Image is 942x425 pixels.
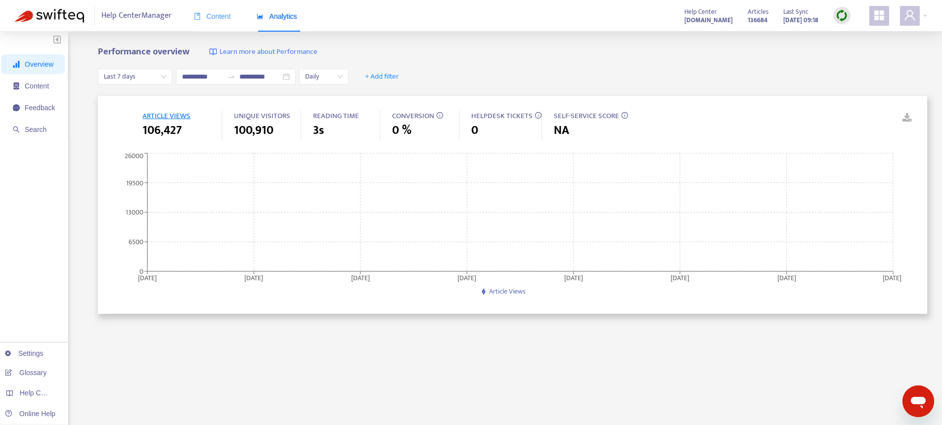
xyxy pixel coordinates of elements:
[684,6,717,17] span: Help Center
[489,286,526,297] span: Article Views
[883,272,902,283] tspan: [DATE]
[777,272,796,283] tspan: [DATE]
[257,13,264,20] span: area-chart
[104,69,166,84] span: Last 7 days
[257,12,297,20] span: Analytics
[13,104,20,111] span: message
[358,69,406,85] button: + Add filter
[313,122,324,139] span: 3s
[125,150,143,162] tspan: 26000
[25,104,55,112] span: Feedback
[126,207,143,218] tspan: 13000
[458,272,477,283] tspan: [DATE]
[98,44,189,59] b: Performance overview
[783,6,808,17] span: Last Sync
[351,272,370,283] tspan: [DATE]
[471,110,533,122] span: HELPDESK TICKETS
[313,110,359,122] span: READING TIME
[873,9,885,21] span: appstore
[209,48,217,56] img: image-link
[234,122,273,139] span: 100,910
[684,15,733,26] strong: [DOMAIN_NAME]
[5,349,44,357] a: Settings
[138,272,157,283] tspan: [DATE]
[139,265,143,277] tspan: 0
[25,82,49,90] span: Content
[142,110,190,122] span: ARTICLE VIEWS
[748,15,767,26] strong: 136684
[392,122,411,139] span: 0 %
[227,73,235,81] span: swap-right
[13,61,20,68] span: signal
[392,110,434,122] span: CONVERSION
[684,14,733,26] a: [DOMAIN_NAME]
[126,177,143,188] tspan: 19500
[101,6,172,25] span: Help Center Manager
[904,9,916,21] span: user
[15,9,84,23] img: Swifteq
[5,410,55,418] a: Online Help
[748,6,768,17] span: Articles
[234,110,290,122] span: UNIQUE VISITORS
[5,369,46,377] a: Glossary
[783,15,818,26] strong: [DATE] 09:18
[245,272,264,283] tspan: [DATE]
[671,272,690,283] tspan: [DATE]
[227,73,235,81] span: to
[471,122,478,139] span: 0
[836,9,848,22] img: sync.dc5367851b00ba804db3.png
[142,122,182,139] span: 106,427
[365,71,399,83] span: + Add filter
[25,126,46,133] span: Search
[209,46,317,58] a: Learn more about Performance
[20,389,60,397] span: Help Centers
[564,272,583,283] tspan: [DATE]
[305,69,343,84] span: Daily
[554,122,569,139] span: NA
[220,46,317,58] span: Learn more about Performance
[13,126,20,133] span: search
[129,236,143,248] tspan: 6500
[25,60,53,68] span: Overview
[902,385,934,417] iframe: Button to launch messaging window
[194,12,231,20] span: Content
[194,13,201,20] span: book
[13,83,20,89] span: container
[554,110,619,122] span: SELF-SERVICE SCORE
